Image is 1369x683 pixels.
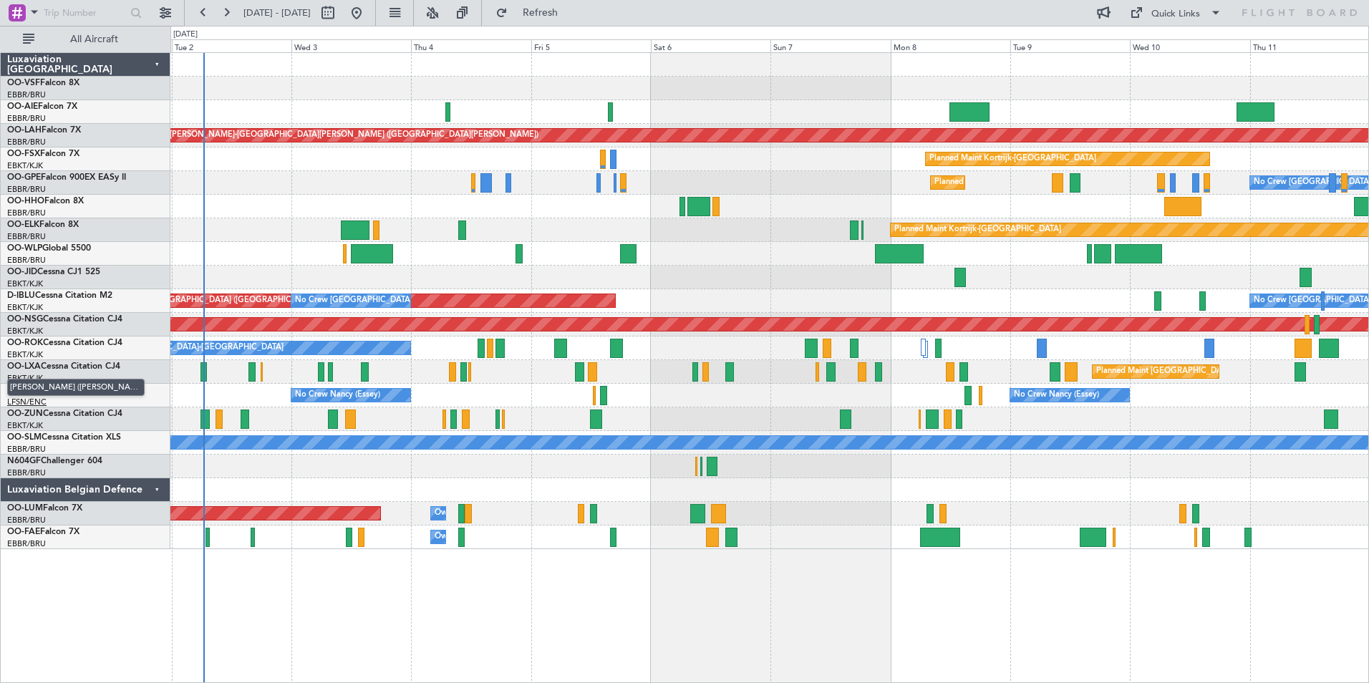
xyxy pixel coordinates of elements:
a: OO-ZUNCessna Citation CJ4 [7,410,122,418]
a: EBBR/BRU [7,538,46,549]
div: Owner Melsbroek Air Base [435,526,532,548]
a: OO-FAEFalcon 7X [7,528,79,536]
a: EBKT/KJK [7,302,43,313]
div: Wed 10 [1130,39,1249,52]
span: OO-VSF [7,79,40,87]
a: OO-NSGCessna Citation CJ4 [7,315,122,324]
div: No Crew Nancy (Essey) [1014,384,1099,406]
button: Quick Links [1123,1,1229,24]
span: OO-JID [7,268,37,276]
span: OO-ROK [7,339,43,347]
a: OO-VSFFalcon 8X [7,79,79,87]
a: LFSN/ENC[PERSON_NAME] ([PERSON_NAME]) [7,397,47,407]
a: EBKT/KJK [7,349,43,360]
a: OO-HHOFalcon 8X [7,197,84,205]
a: EBBR/BRU [7,113,46,124]
span: N604GF [7,457,41,465]
button: Refresh [489,1,575,24]
span: OO-WLP [7,244,42,253]
span: OO-LXA [7,362,41,371]
div: Quick Links [1151,7,1200,21]
a: OO-LUMFalcon 7X [7,504,82,513]
span: OO-LUM [7,504,43,513]
span: OO-NSG [7,315,43,324]
a: EBKT/KJK [7,326,43,336]
div: AOG Maint [GEOGRAPHIC_DATA] ([GEOGRAPHIC_DATA] National) [105,290,354,311]
span: OO-LAH [7,126,42,135]
div: Planned Maint [GEOGRAPHIC_DATA] ([GEOGRAPHIC_DATA] National) [934,172,1194,193]
div: Planned Maint Kortrijk-[GEOGRAPHIC_DATA] [894,219,1061,241]
span: [PERSON_NAME] ([PERSON_NAME]) [7,379,145,397]
span: OO-FAE [7,528,40,536]
a: EBBR/BRU [7,208,46,218]
div: Tue 2 [172,39,291,52]
span: OO-HHO [7,197,44,205]
a: EBKT/KJK [7,160,43,171]
a: D-IBLUCessna Citation M2 [7,291,112,300]
a: EBBR/BRU [7,515,46,525]
input: Trip Number [44,2,126,24]
div: Planned Maint [PERSON_NAME]-[GEOGRAPHIC_DATA][PERSON_NAME] ([GEOGRAPHIC_DATA][PERSON_NAME]) [115,125,538,146]
a: OO-LXACessna Citation CJ4 [7,362,120,371]
span: OO-AIE [7,102,38,111]
a: OO-JIDCessna CJ1 525 [7,268,100,276]
div: Thu 4 [411,39,531,52]
div: Fri 5 [531,39,651,52]
span: Refresh [511,8,571,18]
div: No Crew Nancy (Essey) [295,384,380,406]
a: EBBR/BRU [7,184,46,195]
div: Sat 6 [651,39,770,52]
a: OO-AIEFalcon 7X [7,102,77,111]
div: Planned Maint Kortrijk-[GEOGRAPHIC_DATA] [929,148,1096,170]
a: OO-LAHFalcon 7X [7,126,81,135]
div: No Crew [GEOGRAPHIC_DATA] ([GEOGRAPHIC_DATA] National) [295,290,535,311]
div: Owner Melsbroek Air Base [435,503,532,524]
span: [DATE] - [DATE] [243,6,311,19]
a: EBKT/KJK [7,420,43,431]
span: OO-FSX [7,150,40,158]
a: OO-ROKCessna Citation CJ4 [7,339,122,347]
button: All Aircraft [16,28,155,51]
div: [DATE] [173,29,198,41]
div: Sun 7 [770,39,890,52]
div: Tue 9 [1010,39,1130,52]
span: All Aircraft [37,34,151,44]
a: EBBR/BRU [7,255,46,266]
a: EBBR/BRU [7,89,46,100]
a: EBBR/BRU [7,231,46,242]
div: Wed 3 [291,39,411,52]
a: EBKT/KJK [7,278,43,289]
span: OO-SLM [7,433,42,442]
a: EBKT/KJK [7,373,43,384]
span: OO-ELK [7,221,39,229]
div: Mon 8 [891,39,1010,52]
a: OO-ELKFalcon 8X [7,221,79,229]
a: OO-SLMCessna Citation XLS [7,433,121,442]
span: OO-ZUN [7,410,43,418]
a: N604GFChallenger 604 [7,457,102,465]
a: OO-GPEFalcon 900EX EASy II [7,173,126,182]
a: OO-WLPGlobal 5500 [7,244,91,253]
a: OO-FSXFalcon 7X [7,150,79,158]
span: D-IBLU [7,291,35,300]
span: OO-GPE [7,173,41,182]
a: EBBR/BRU [7,468,46,478]
div: Planned Maint [GEOGRAPHIC_DATA] ([GEOGRAPHIC_DATA] National) [1096,361,1355,382]
a: EBBR/BRU [7,137,46,147]
a: EBBR/BRU [7,444,46,455]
